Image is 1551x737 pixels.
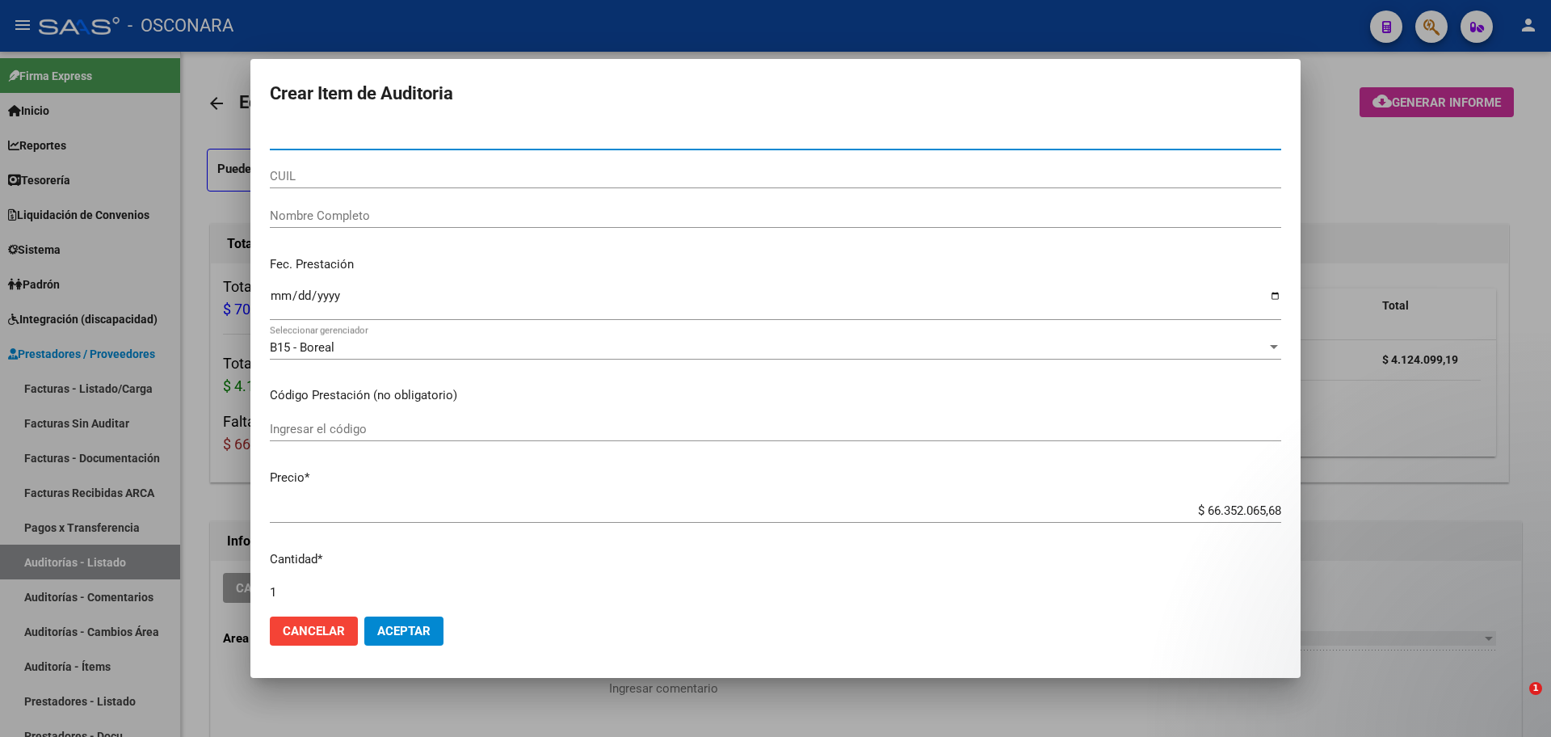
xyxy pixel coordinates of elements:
p: Precio [270,469,1281,487]
p: Fec. Prestación [270,255,1281,274]
button: Aceptar [364,617,443,646]
span: B15 - Boreal [270,340,334,355]
span: 1 [1529,682,1542,695]
p: Código Prestación (no obligatorio) [270,386,1281,405]
button: Cancelar [270,617,358,646]
p: Cantidad [270,550,1281,569]
iframe: Intercom live chat [1496,682,1535,721]
h2: Crear Item de Auditoria [270,78,1281,109]
span: Aceptar [377,624,431,638]
span: Cancelar [283,624,345,638]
